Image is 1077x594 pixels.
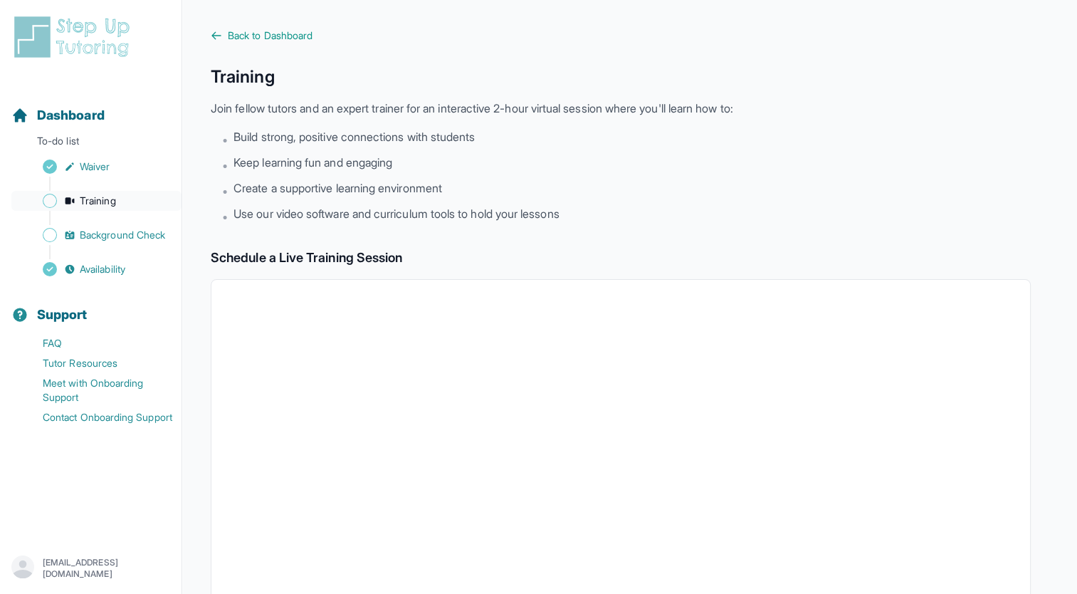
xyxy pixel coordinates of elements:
[11,556,170,581] button: [EMAIL_ADDRESS][DOMAIN_NAME]
[211,248,1031,268] h2: Schedule a Live Training Session
[228,28,312,43] span: Back to Dashboard
[233,128,475,145] span: Build strong, positive connections with students
[233,179,442,197] span: Create a supportive learning environment
[37,105,105,125] span: Dashboard
[80,262,125,276] span: Availability
[43,557,170,580] p: [EMAIL_ADDRESS][DOMAIN_NAME]
[11,191,182,211] a: Training
[222,131,228,148] span: •
[211,28,1031,43] a: Back to Dashboard
[11,333,182,353] a: FAQ
[233,154,392,171] span: Keep learning fun and engaging
[11,373,182,407] a: Meet with Onboarding Support
[11,105,105,125] a: Dashboard
[11,14,138,60] img: logo
[211,100,1031,117] p: Join fellow tutors and an expert trainer for an interactive 2-hour virtual session where you'll l...
[211,66,1031,88] h1: Training
[11,259,182,279] a: Availability
[6,282,176,330] button: Support
[11,353,182,373] a: Tutor Resources
[80,228,165,242] span: Background Check
[222,208,228,225] span: •
[6,83,176,131] button: Dashboard
[37,305,88,325] span: Support
[80,194,116,208] span: Training
[11,157,182,177] a: Waiver
[11,225,182,245] a: Background Check
[11,407,182,427] a: Contact Onboarding Support
[80,160,110,174] span: Waiver
[222,182,228,199] span: •
[6,134,176,154] p: To-do list
[233,205,559,222] span: Use our video software and curriculum tools to hold your lessons
[222,157,228,174] span: •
